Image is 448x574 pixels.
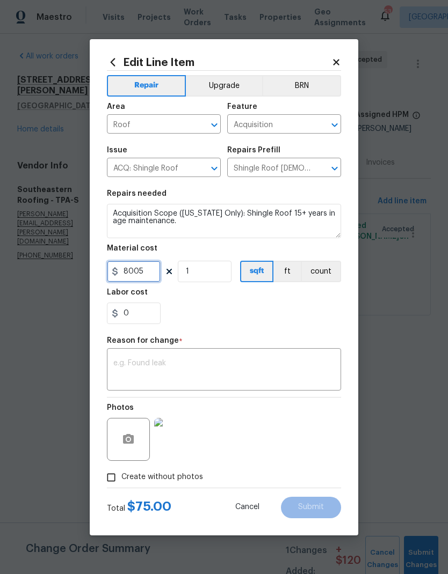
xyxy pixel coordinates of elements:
[235,503,259,511] span: Cancel
[207,117,222,133] button: Open
[298,503,324,511] span: Submit
[107,289,148,296] h5: Labor cost
[107,103,125,111] h5: Area
[127,500,171,513] span: $ 75.00
[218,497,277,518] button: Cancel
[207,161,222,176] button: Open
[227,146,280,154] h5: Repairs Prefill
[227,103,257,111] h5: Feature
[240,261,273,282] button: sqft
[107,245,157,252] h5: Material cost
[107,501,171,514] div: Total
[121,472,203,483] span: Create without photos
[107,146,127,154] h5: Issue
[327,161,342,176] button: Open
[107,75,186,97] button: Repair
[301,261,341,282] button: count
[107,337,179,344] h5: Reason for change
[327,117,342,133] button: Open
[281,497,341,518] button: Submit
[262,75,341,97] button: BRN
[186,75,263,97] button: Upgrade
[107,404,134,411] h5: Photos
[273,261,301,282] button: ft
[107,56,331,68] h2: Edit Line Item
[107,204,341,238] textarea: Acquisition Scope ([US_STATE] Only): Shingle Roof 15+ years in age maintenance.
[107,190,167,197] h5: Repairs needed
